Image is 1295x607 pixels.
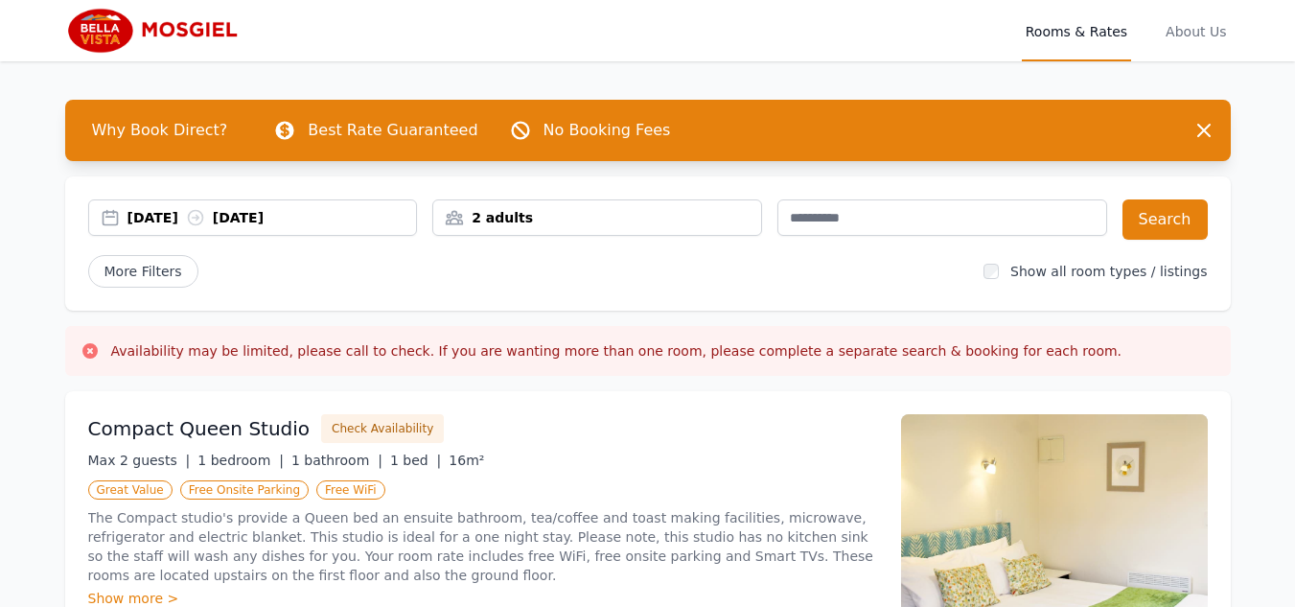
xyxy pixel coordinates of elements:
p: No Booking Fees [543,119,671,142]
div: 2 adults [433,208,761,227]
button: Check Availability [321,414,444,443]
span: Free WiFi [316,480,385,500]
span: Why Book Direct? [77,111,243,150]
p: The Compact studio's provide a Queen bed an ensuite bathroom, tea/coffee and toast making facilit... [88,508,878,585]
span: Max 2 guests | [88,453,191,468]
span: 1 bedroom | [197,453,284,468]
span: Free Onsite Parking [180,480,309,500]
label: Show all room types / listings [1010,264,1207,279]
h3: Compact Queen Studio [88,415,311,442]
p: Best Rate Guaranteed [308,119,477,142]
span: 1 bed | [390,453,441,468]
span: 1 bathroom | [291,453,382,468]
div: [DATE] [DATE] [127,208,417,227]
span: Great Value [88,480,173,500]
img: Bella Vista Mosgiel [65,8,249,54]
span: More Filters [88,255,198,288]
button: Search [1122,199,1208,240]
span: 16m² [449,453,484,468]
h3: Availability may be limited, please call to check. If you are wanting more than one room, please ... [111,341,1122,361]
